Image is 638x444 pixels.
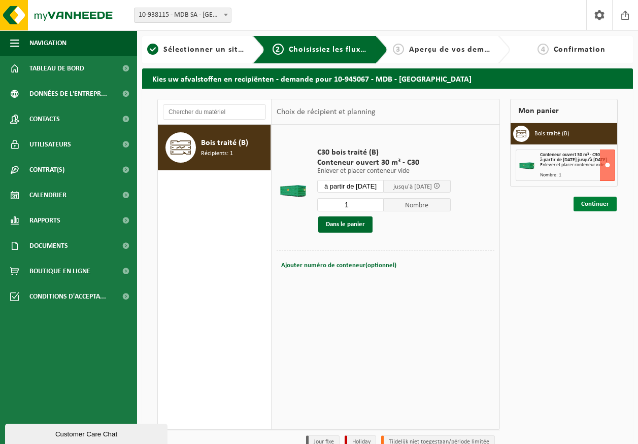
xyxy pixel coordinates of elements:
span: Tableau de bord [29,56,84,81]
span: Aperçu de vos demandes [409,46,507,54]
iframe: chat widget [5,422,170,444]
span: Sélectionner un site ici [163,46,254,54]
span: Ajouter numéro de conteneur(optionnel) [281,262,396,269]
span: jusqu'à [DATE] [393,183,432,190]
h3: Bois traité (B) [534,126,569,142]
span: Conteneur ouvert 30 m³ - C30 [540,152,600,158]
a: Continuer [574,197,617,211]
input: Sélectionnez date [317,180,384,193]
span: Documents [29,233,68,258]
span: Récipients: 1 [201,149,233,159]
span: Contacts [29,106,60,132]
span: Bois traité (B) [201,137,248,149]
p: Enlever et placer conteneur vide [317,168,451,175]
button: Bois traité (B) Récipients: 1 [158,125,271,170]
span: Choisissiez les flux de déchets et récipients [289,46,458,54]
h2: Kies uw afvalstoffen en recipiënten - demande pour 10-945067 - MDB - [GEOGRAPHIC_DATA] [142,68,633,88]
span: Navigation [29,30,66,56]
span: 2 [273,44,284,55]
span: 4 [538,44,549,55]
span: Rapports [29,208,60,233]
button: Ajouter numéro de conteneur(optionnel) [280,258,397,273]
span: 10-938115 - MDB SA - LIÈGE [134,8,231,23]
input: Chercher du matériel [163,104,266,120]
div: Nombre: 1 [540,173,615,178]
div: Choix de récipient et planning [272,99,381,125]
span: Données de l'entrepr... [29,81,107,106]
span: Calendrier [29,182,66,208]
span: C30 bois traité (B) [317,147,451,158]
div: Mon panier [510,99,618,123]
button: Dans le panier [318,216,373,233]
span: 1 [147,44,158,55]
div: Enlever et placer conteneur vide [540,163,615,168]
strong: à partir de [DATE] jusqu'à [DATE] [540,157,607,163]
span: Nombre [384,198,451,211]
span: Conditions d'accepta... [29,284,106,309]
span: Contrat(s) [29,157,64,182]
a: 1Sélectionner un site ici [147,44,245,56]
span: Boutique en ligne [29,258,90,284]
span: Conteneur ouvert 30 m³ - C30 [317,158,451,168]
span: 10-938115 - MDB SA - LIÈGE [135,8,231,22]
span: 3 [393,44,404,55]
span: Utilisateurs [29,132,71,157]
span: Confirmation [554,46,606,54]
